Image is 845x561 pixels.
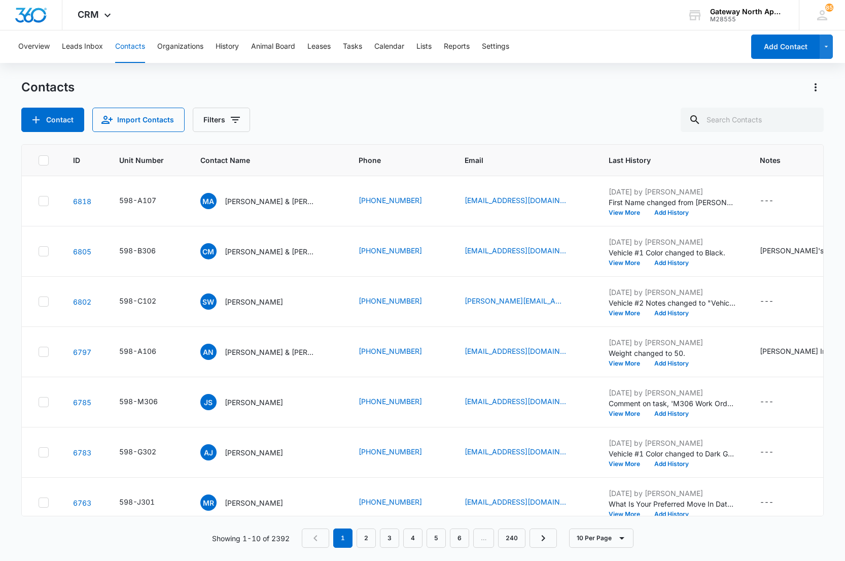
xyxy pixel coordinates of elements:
[444,30,470,63] button: Reports
[609,360,647,367] button: View More
[760,396,792,408] div: Notes - - Select to Edit Field
[751,35,820,59] button: Add Contact
[647,461,696,467] button: Add History
[609,260,647,266] button: View More
[760,195,773,207] div: ---
[609,197,735,208] p: First Name changed from [PERSON_NAME] to [PERSON_NAME] &amp;. Last Name changed from [PERSON_NAME...
[62,30,103,63] button: Leads Inbox
[647,511,696,517] button: Add History
[225,498,283,508] p: [PERSON_NAME]
[359,245,440,257] div: Phone - 7207080895 - Select to Edit Field
[225,296,283,307] p: [PERSON_NAME]
[119,195,156,206] div: 598-A107
[119,346,156,356] div: 598-A106
[482,30,509,63] button: Settings
[710,16,784,23] div: account id
[21,108,84,132] button: Add Contact
[212,533,290,544] p: Showing 1-10 of 2392
[359,346,422,356] a: [PHONE_NUMBER]
[359,396,440,408] div: Phone - 7192312374 - Select to Edit Field
[359,155,426,166] span: Phone
[465,396,566,407] a: [EMAIL_ADDRESS][DOMAIN_NAME]
[73,499,91,507] a: Navigate to contact details page for Megan Radford
[73,348,91,356] a: Navigate to contact details page for Aliyah Nguyen & Jacob Enriquez
[200,394,301,410] div: Contact Name - Jermaine Shields - Select to Edit Field
[609,448,735,459] p: Vehicle #1 Color changed to Dark Grey.
[465,155,570,166] span: Email
[359,295,422,306] a: [PHONE_NUMBER]
[200,193,217,209] span: MA
[465,346,566,356] a: [EMAIL_ADDRESS][DOMAIN_NAME]
[465,446,566,457] a: [EMAIL_ADDRESS][DOMAIN_NAME]
[18,30,50,63] button: Overview
[825,4,833,12] div: notifications count
[73,398,91,407] a: Navigate to contact details page for Jermaine Shields
[760,497,773,509] div: ---
[200,494,217,511] span: MR
[119,396,158,407] div: 598-M306
[359,295,440,308] div: Phone - 6143611247 - Select to Edit Field
[450,529,469,548] a: Page 6
[609,499,735,509] p: What Is Your Preferred Move In Date? changed to [DATE].
[115,30,145,63] button: Contacts
[760,346,835,356] div: [PERSON_NAME] Info:
[119,446,156,457] div: 598-G302
[465,245,584,257] div: Email - cwatki94@gmail.com - Select to Edit Field
[760,497,792,509] div: Notes - - Select to Edit Field
[609,387,735,398] p: [DATE] by [PERSON_NAME]
[119,245,174,257] div: Unit Number - 598-B306 - Select to Edit Field
[465,295,584,308] div: Email - sam.watkinson303@gmail.com - Select to Edit Field
[119,497,155,507] div: 598-J301
[200,444,217,460] span: AJ
[609,461,647,467] button: View More
[498,529,525,548] a: Page 240
[609,155,721,166] span: Last History
[359,195,422,206] a: [PHONE_NUMBER]
[302,529,557,548] nav: Pagination
[343,30,362,63] button: Tasks
[119,346,174,358] div: Unit Number - 598-A106 - Select to Edit Field
[119,295,174,308] div: Unit Number - 598-C102 - Select to Edit Field
[200,344,334,360] div: Contact Name - Aliyah Nguyen & Jacob Enriquez - Select to Edit Field
[465,346,584,358] div: Email - avnguyen1804@gmail.com - Select to Edit Field
[225,347,316,357] p: [PERSON_NAME] & [PERSON_NAME]
[200,444,301,460] div: Contact Name - Amanda Jones - Select to Edit Field
[200,243,334,259] div: Contact Name - Caron Mershon & Kyle Mershon - Select to Edit Field
[200,293,217,310] span: SW
[609,411,647,417] button: View More
[21,80,75,95] h1: Contacts
[760,295,773,308] div: ---
[760,396,773,408] div: ---
[73,247,91,256] a: Navigate to contact details page for Caron Mershon & Kyle Mershon
[78,9,99,20] span: CRM
[609,298,735,308] p: Vehicle #2 Notes changed to "Vehicle #3 Subaru Outback Red "
[647,310,696,316] button: Add History
[216,30,239,63] button: History
[119,396,176,408] div: Unit Number - 598-M306 - Select to Edit Field
[609,247,735,258] p: Vehicle #1 Color changed to Black.
[119,195,174,207] div: Unit Number - 598-A107 - Select to Edit Field
[760,245,840,256] div: [PERSON_NAME]'s Info:
[609,210,647,216] button: View More
[200,293,301,310] div: Contact Name - Samantha Watkinson - Select to Edit Field
[647,260,696,266] button: Add History
[530,529,557,548] a: Next Page
[380,529,399,548] a: Page 3
[465,396,584,408] div: Email - jermaineshields87@gmail.com - Select to Edit Field
[193,108,250,132] button: Filters
[609,511,647,517] button: View More
[609,438,735,448] p: [DATE] by [PERSON_NAME]
[359,245,422,256] a: [PHONE_NUMBER]
[73,155,80,166] span: ID
[609,398,735,409] p: Comment on task, 'M306 Work Order' "done"
[200,394,217,410] span: JS
[119,446,174,458] div: Unit Number - 598-G302 - Select to Edit Field
[374,30,404,63] button: Calendar
[225,447,283,458] p: [PERSON_NAME]
[609,237,735,247] p: [DATE] by [PERSON_NAME]
[200,494,301,511] div: Contact Name - Megan Radford - Select to Edit Field
[760,195,792,207] div: Notes - - Select to Edit Field
[359,497,440,509] div: Phone - 7203750419 - Select to Edit Field
[225,246,316,257] p: [PERSON_NAME] & [PERSON_NAME]
[609,310,647,316] button: View More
